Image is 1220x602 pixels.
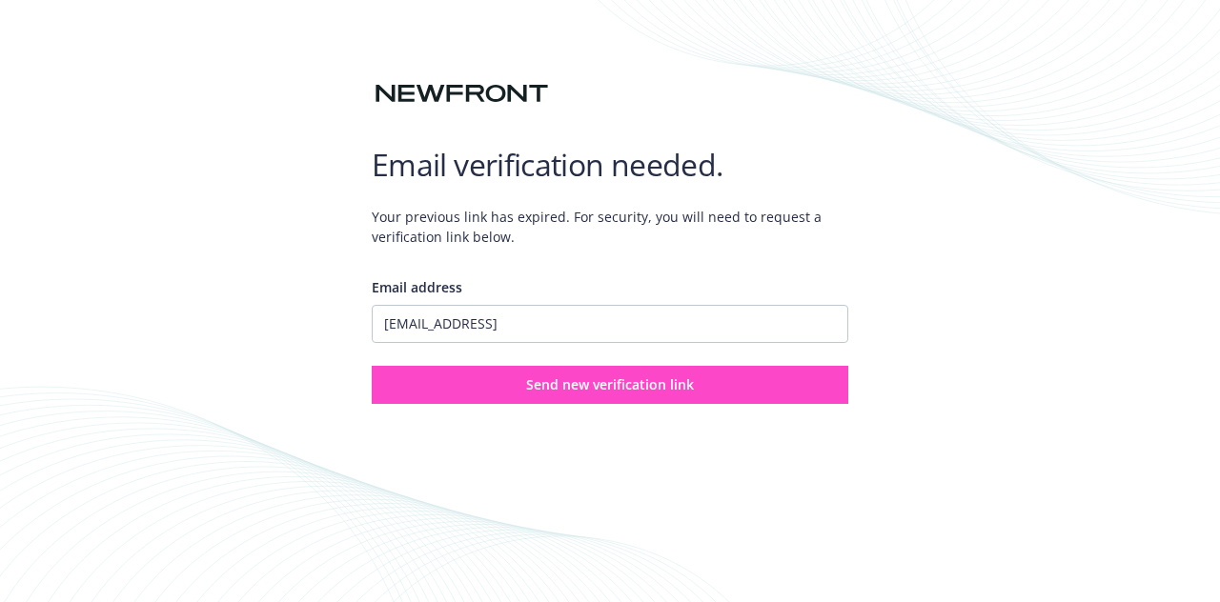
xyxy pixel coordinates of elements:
[372,191,848,262] span: Your previous link has expired. For security, you will need to request a verification link below.
[372,305,848,343] input: Enter your email
[372,366,848,404] button: Send new verification link
[372,77,552,110] img: Newfront logo
[372,146,848,184] h1: Email verification needed.
[372,278,462,296] span: Email address
[526,375,694,393] span: Send new verification link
